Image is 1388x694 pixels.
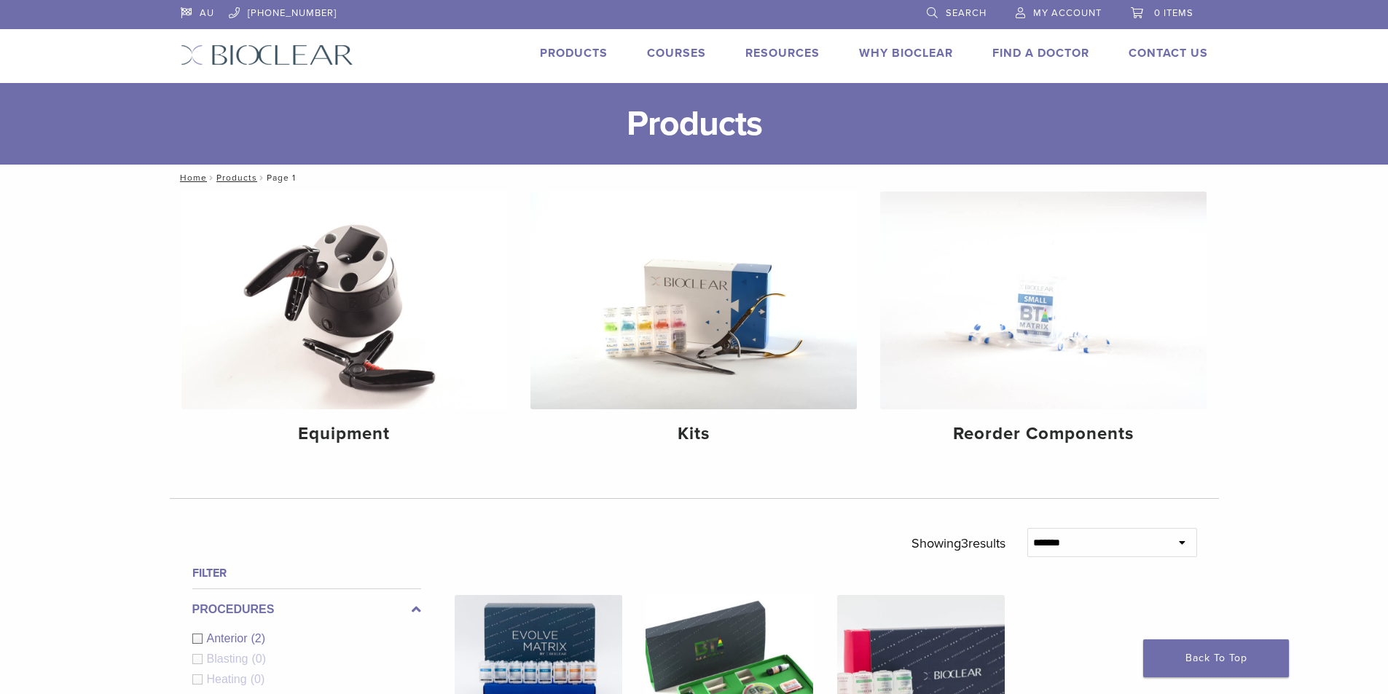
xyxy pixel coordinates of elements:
[181,192,508,457] a: Equipment
[251,632,266,644] span: (2)
[216,173,257,183] a: Products
[207,673,251,685] span: Heating
[181,192,508,409] img: Equipment
[1143,639,1289,677] a: Back To Top
[647,46,706,60] a: Courses
[251,652,266,665] span: (0)
[745,46,820,60] a: Resources
[207,632,251,644] span: Anterior
[911,528,1005,559] p: Showing results
[961,535,968,551] span: 3
[992,46,1089,60] a: Find A Doctor
[946,7,987,19] span: Search
[192,601,421,618] label: Procedures
[207,652,252,665] span: Blasting
[530,192,857,409] img: Kits
[859,46,953,60] a: Why Bioclear
[1154,7,1193,19] span: 0 items
[181,44,353,66] img: Bioclear
[193,421,496,447] h4: Equipment
[176,173,207,183] a: Home
[880,192,1207,409] img: Reorder Components
[530,192,857,457] a: Kits
[1033,7,1102,19] span: My Account
[542,421,845,447] h4: Kits
[892,421,1195,447] h4: Reorder Components
[170,165,1219,191] nav: Page 1
[192,564,421,582] h4: Filter
[207,174,216,181] span: /
[257,174,267,181] span: /
[540,46,608,60] a: Products
[880,192,1207,457] a: Reorder Components
[1129,46,1208,60] a: Contact Us
[251,673,265,685] span: (0)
